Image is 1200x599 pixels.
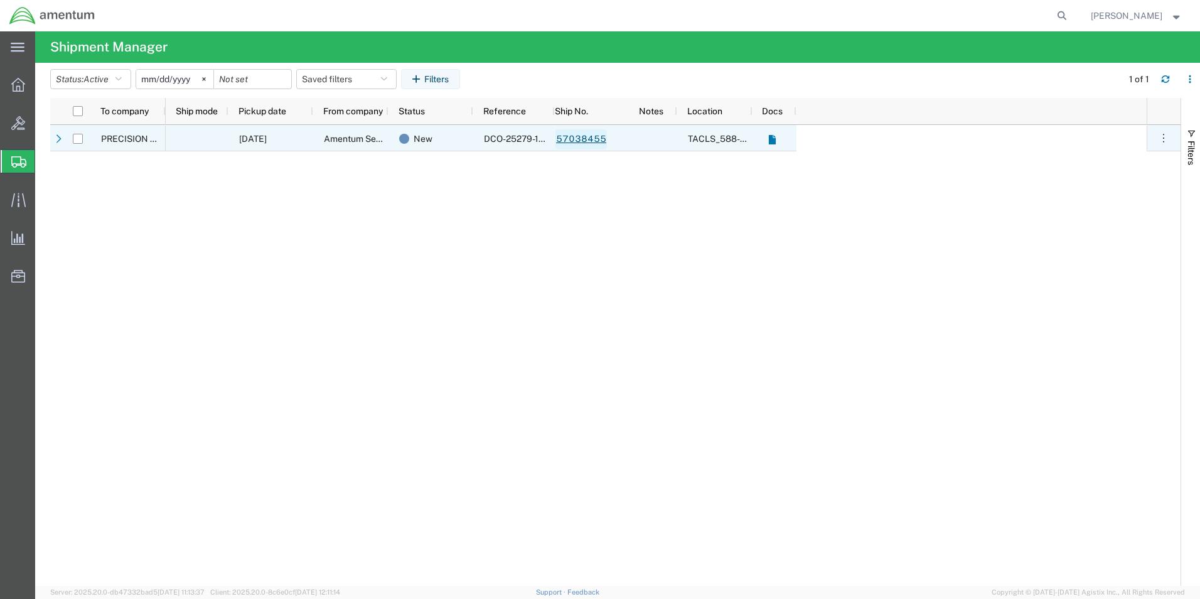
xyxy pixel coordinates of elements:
span: PRECISION ACCESSORIES AND INSTRUMENTS [101,134,297,144]
button: Saved filters [296,69,397,89]
a: Feedback [567,588,599,596]
span: Ship mode [176,106,218,116]
span: DCO-25279-169159 [484,134,565,144]
button: Filters [401,69,460,89]
button: Status:Active [50,69,131,89]
span: Server: 2025.20.0-db47332bad5 [50,588,205,596]
span: Docs [762,106,783,116]
span: [DATE] 11:13:37 [158,588,205,596]
a: 57038455 [555,129,607,149]
span: To company [100,106,149,116]
span: Ship No. [555,106,588,116]
input: Not set [214,70,291,89]
span: Client: 2025.20.0-8c6e0cf [210,588,340,596]
input: Not set [136,70,213,89]
span: Marcus McGuire [1091,9,1162,23]
span: Pickup date [238,106,286,116]
button: [PERSON_NAME] [1090,8,1183,23]
span: Active [83,74,109,84]
span: [DATE] 12:11:14 [295,588,340,596]
h4: Shipment Manager [50,31,168,63]
img: logo [9,6,95,25]
span: Reference [483,106,526,116]
span: 10/06/2025 [239,134,267,144]
a: Support [536,588,567,596]
span: Location [687,106,722,116]
span: Status [399,106,425,116]
span: TACLS_588-Dothan, AL [688,134,863,144]
div: 1 of 1 [1129,73,1151,86]
span: From company [323,106,383,116]
span: Copyright © [DATE]-[DATE] Agistix Inc., All Rights Reserved [992,587,1185,598]
span: Filters [1186,141,1196,165]
span: Notes [639,106,663,116]
span: New [414,126,432,152]
span: Amentum Services, Inc. [324,134,418,144]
